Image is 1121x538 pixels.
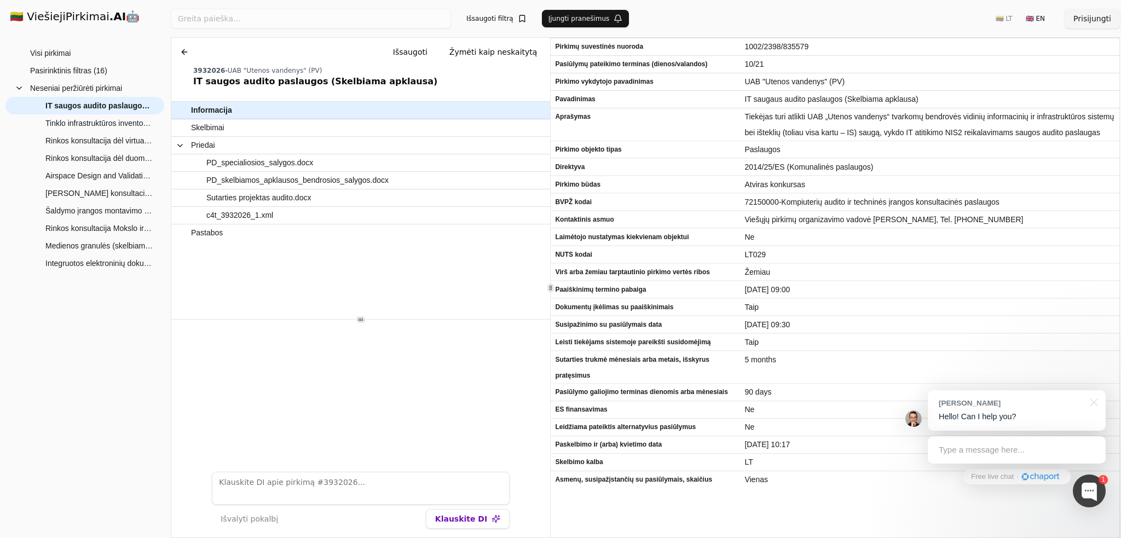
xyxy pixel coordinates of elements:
span: BVPŽ kodai [555,194,736,210]
span: Aprašymas [555,109,736,125]
span: Pasirinktinis filtras (16) [30,62,107,79]
span: Priedai [191,137,215,153]
span: Ne [744,402,1115,418]
span: Pirkimo būdas [555,177,736,193]
div: 1 [1099,475,1108,484]
button: Išsaugoti filtrą [460,10,533,27]
span: Sutarties trukmė mėnesiais arba metais, išskyrus pratęsimus [555,352,736,384]
div: IT saugos audito paslaugos (Skelbiama apklausa) [193,75,546,88]
span: [DATE] 09:00 [744,282,1115,298]
span: 72150000-Kompiuterių audito ir techninės įrangos konsultacinės paslaugos [744,194,1115,210]
span: UAB "Utenos vandenys" (PV) [228,67,322,74]
span: Viešųjų pirkimų organizavimo vadovė [PERSON_NAME], Tel. [PHONE_NUMBER] [744,212,1115,228]
button: 🇬🇧 EN [1019,10,1051,27]
button: Žymėti kaip neskaitytą [441,42,546,62]
button: Klauskite DI [426,509,510,529]
span: Kontaktinis asmuo [555,212,736,228]
span: [DATE] 09:30 [744,317,1115,333]
span: Paslaugos [744,142,1115,158]
span: ES finansavimas [555,402,736,418]
span: [DATE] 10:17 [744,437,1115,453]
button: Prisijungti [1065,9,1120,28]
span: IT saugos audito paslaugos (Skelbiama apklausa) [45,97,153,114]
span: Ne [744,229,1115,245]
span: Paaiškinimų termino pabaiga [555,282,736,298]
span: Dokumentų įkėlimas su paaiškinimais [555,299,736,315]
img: Jonas [905,410,922,427]
span: Ne [744,419,1115,435]
span: 3932026 [193,67,225,74]
span: Žemiau [744,264,1115,280]
span: Free live chat [971,472,1014,482]
span: Pirkimų suvestinės nuoroda [555,39,736,55]
input: Greita paieška... [171,9,451,28]
span: Skelbimo kalba [555,454,736,470]
span: Skelbimai [191,120,224,136]
span: PD_skelbiamos_apklausos_bendrosios_salygos.docx [206,172,389,188]
strong: .AI [109,10,126,23]
span: Medienos granulės (skelbiamas apklausa) [45,238,153,254]
span: NUTS kodai [555,247,736,263]
div: Type a message here... [928,436,1106,464]
span: Atviras konkursas [744,177,1115,193]
span: Laimėtojo nustatymas kiekvienam objektui [555,229,736,245]
span: Taip [744,299,1115,315]
span: IT saugaus audito paslaugos (Skelbiama apklausa) [744,91,1115,107]
span: Pasiūlymo galiojimo terminas dienomis arba mėnesiais [555,384,736,400]
span: LT [744,454,1115,470]
div: · [1016,472,1019,482]
div: [PERSON_NAME] [939,398,1084,408]
span: Susipažinimo su pasiūlymais data [555,317,736,333]
span: Paskelbimo ir (arba) kvietimo data [555,437,736,453]
span: Rinkos konsultacija Mokslo ir inovacijų sklaidos centro vaizdo ir garso įrangos pirkimui [45,220,153,236]
span: Vienas [744,472,1115,488]
span: Pastabos [191,225,223,241]
span: Neseniai peržiūrėti pirkimai [30,80,122,96]
span: Airspace Design and Validation Tool software Oro erdvės projektavimo programinė įranga ir validav... [45,167,153,184]
span: Pirkimo objekto tipas [555,142,736,158]
span: Rinkos konsultacija dėl duomenų ir interneto perdavimo paslaugų pirkimo [45,150,153,166]
span: Integruotos elektroninių dokumentų sudarymo ir tikrinimo platformos veikimo stebėjimo, priežiūros... [45,255,153,271]
span: 2014/25/ES (Komunalinės paslaugos) [744,159,1115,175]
span: Sutarties projektas audito.docx [206,190,311,206]
span: Pavadinimas [555,91,736,107]
div: - [193,66,546,75]
span: Tiekėjas turi atlikti UAB „Utenos vandenys“ tvarkomų bendrovės vidinių informacinių ir infrastruk... [744,109,1115,141]
span: Informacija [191,102,232,118]
span: 90 days [744,384,1115,400]
span: 1002/2398/835579 [744,39,1115,55]
span: Rinkos konsultacija dėl virtualių 3D ekspozicinių patirčių sukūrimo su interaktyviais 3D eksponatais [45,132,153,149]
span: Direktyva [555,159,736,175]
span: Tinklo infrastruktūros inventorizacijos ir audito paslaugos (Skelbiama apklausa) [45,115,153,131]
span: UAB "Utenos vandenys" (PV) [744,74,1115,90]
span: Leisti tiekėjams sistemoje pareikšti susidomėjimą [555,334,736,350]
span: LT029 [744,247,1115,263]
span: Visi pirkimai [30,45,71,61]
a: Free live chat· [963,469,1070,484]
span: Taip [744,334,1115,350]
button: Įjungti pranešimus [542,10,629,27]
span: Leidžiama pateiktis alternatyvius pasiūlymus [555,419,736,435]
span: 10/21 [744,56,1115,72]
span: c4t_3932026_1.xml [206,207,273,223]
span: 5 months [744,352,1115,368]
span: Šaldymo įrangos montavimo darbai (Tilžės g. 18, Veterinarinės patabiologijos katedra) (Skelbiama ... [45,203,153,219]
span: PD_specialiosios_salygos.docx [206,155,313,171]
span: [PERSON_NAME] konsultacija dėl medicininių formų skaitmenizavimo ir pasirašymo įrankių [45,185,153,201]
span: Virš arba žemiau tarptautinio pirkimo vertės ribos [555,264,736,280]
span: Pasiūlymų pateikimo terminas (dienos/valandos) [555,56,736,72]
span: Asmenų, susipažįstančių su pasiūlymais, skaičius [555,472,736,488]
p: Hello! Can I help you? [939,411,1095,423]
button: Išsaugoti [384,42,436,62]
span: Pirkimo vykdytojo pavadinimas [555,74,736,90]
